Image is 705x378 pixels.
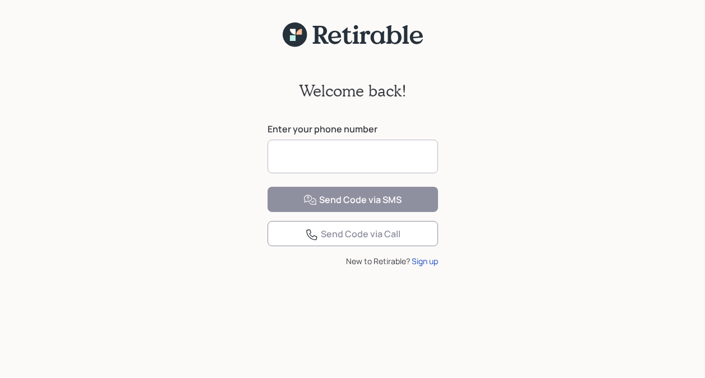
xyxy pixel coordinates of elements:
[299,81,407,100] h2: Welcome back!
[303,193,402,207] div: Send Code via SMS
[305,228,400,241] div: Send Code via Call
[412,255,438,267] div: Sign up
[268,187,438,212] button: Send Code via SMS
[268,221,438,246] button: Send Code via Call
[268,255,438,267] div: New to Retirable?
[268,123,438,135] label: Enter your phone number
